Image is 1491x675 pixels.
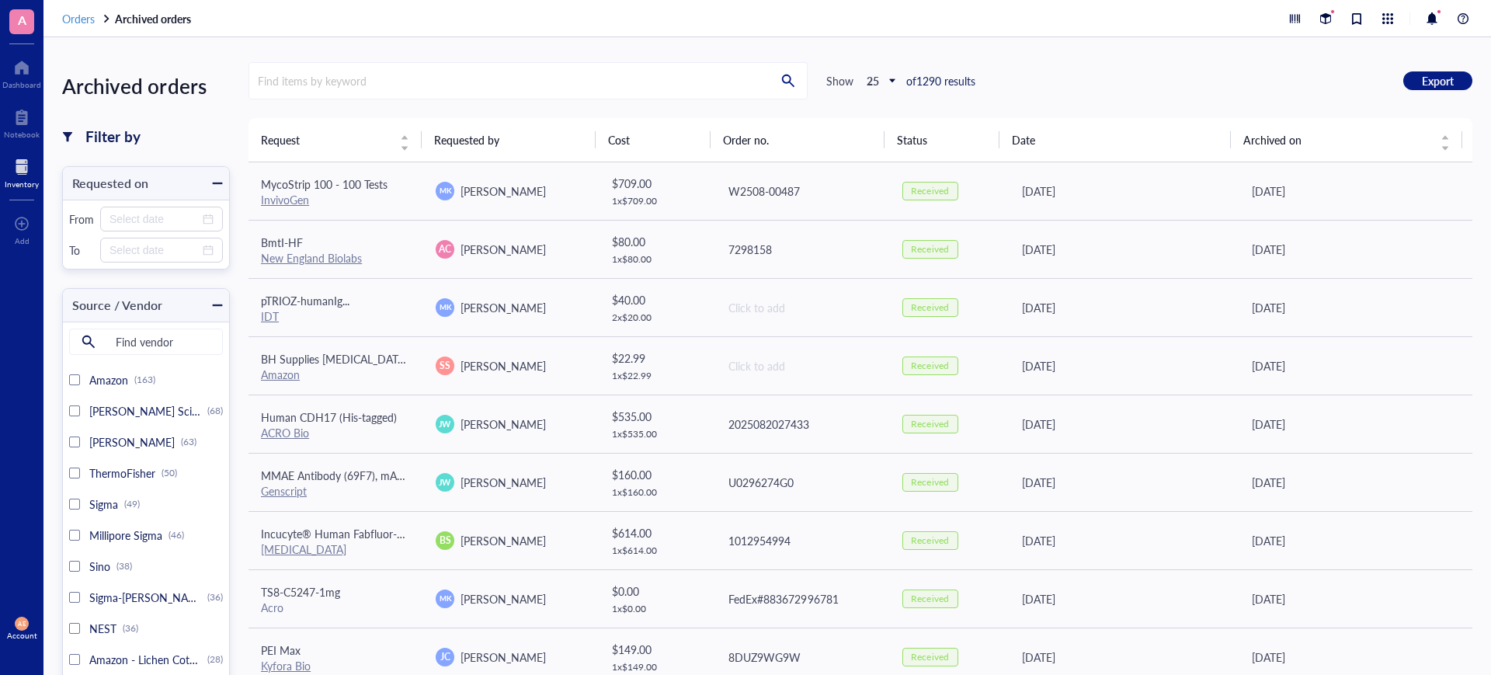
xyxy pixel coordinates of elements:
[440,534,451,548] span: BS
[1252,241,1460,258] div: [DATE]
[461,591,546,607] span: [PERSON_NAME]
[261,293,349,308] span: pTRIOZ-humanIg...
[89,527,162,543] span: Millipore Sigma
[261,409,397,425] span: Human CDH17 (His-tagged)
[261,468,441,483] span: MMAE Antibody (69F7), mAb, Mouse
[89,434,175,450] span: [PERSON_NAME]
[461,183,546,199] span: [PERSON_NAME]
[1022,357,1227,374] div: [DATE]
[612,583,702,600] div: $ 0.00
[63,172,148,194] div: Requested on
[261,192,309,207] a: InvivoGen
[261,367,300,382] a: Amazon
[612,545,702,557] div: 1 x $ 614.00
[15,236,30,245] div: Add
[89,496,118,512] span: Sigma
[261,250,362,266] a: New England Biolabs
[728,649,877,666] div: 8DUZ9WG9W
[261,483,307,499] a: Genscript
[911,534,948,547] div: Received
[1252,474,1460,491] div: [DATE]
[18,10,26,30] span: A
[440,593,451,604] span: MK
[7,631,37,640] div: Account
[911,476,948,489] div: Received
[1403,71,1472,90] button: Export
[89,621,116,636] span: NEST
[714,569,889,628] td: FedEx#883672996781
[85,126,141,148] div: Filter by
[62,70,230,103] div: Archived orders
[612,233,702,250] div: $ 80.00
[612,486,702,499] div: 1 x $ 160.00
[612,408,702,425] div: $ 535.00
[714,336,889,395] td: Click to add
[69,212,94,226] div: From
[612,428,702,440] div: 1 x $ 535.00
[612,253,702,266] div: 1 x $ 80.00
[2,80,41,89] div: Dashboard
[261,658,311,673] a: Kyfora Bio
[461,242,546,257] span: [PERSON_NAME]
[714,278,889,336] td: Click to add
[207,653,223,666] div: (28)
[999,118,1231,162] th: Date
[728,299,877,316] div: Click to add
[5,155,39,189] a: Inventory
[123,622,138,635] div: (36)
[612,350,702,367] div: $ 22.99
[261,351,688,367] span: BH Supplies [MEDICAL_DATA] Syringes U-100 30G 1ml/cc 5/16" (8mm) Pack of 100 Pcs
[440,301,451,312] span: MK
[116,560,132,572] div: (38)
[728,590,877,607] div: FedEx#883672996781
[181,436,196,448] div: (63)
[261,131,391,148] span: Request
[207,591,223,604] div: (36)
[1022,590,1227,607] div: [DATE]
[1422,74,1454,88] span: Export
[461,300,546,315] span: [PERSON_NAME]
[1252,649,1460,666] div: [DATE]
[261,600,411,614] div: Acro
[1252,416,1460,433] div: [DATE]
[596,118,711,162] th: Cost
[906,74,975,88] div: of 1290 results
[911,418,948,430] div: Received
[440,185,451,196] span: MK
[728,474,877,491] div: U0296274G0
[261,541,346,557] a: [MEDICAL_DATA]
[911,185,948,197] div: Received
[728,241,877,258] div: 7298158
[612,370,702,382] div: 1 x $ 22.99
[89,652,210,667] span: Amazon - Lichen Cottage
[89,558,110,574] span: Sino
[461,358,546,374] span: [PERSON_NAME]
[162,467,177,479] div: (50)
[439,476,451,489] span: JW
[1022,299,1227,316] div: [DATE]
[124,498,140,510] div: (49)
[109,242,200,259] input: Select date
[1252,299,1460,316] div: [DATE]
[261,176,388,192] span: MycoStrip 100 - 100 Tests
[109,211,200,228] input: Select date
[911,360,948,372] div: Received
[89,372,128,388] span: Amazon
[1252,357,1460,374] div: [DATE]
[911,593,948,605] div: Received
[728,532,877,549] div: 1012954994
[1022,241,1227,258] div: [DATE]
[911,243,948,256] div: Received
[612,466,702,483] div: $ 160.00
[1243,131,1431,148] span: Archived on
[4,130,40,139] div: Notebook
[134,374,155,386] div: (163)
[612,603,702,615] div: 1 x $ 0.00
[461,416,546,432] span: [PERSON_NAME]
[826,74,853,88] div: Show
[728,357,877,374] div: Click to add
[461,649,546,665] span: [PERSON_NAME]
[612,524,702,541] div: $ 614.00
[1231,118,1462,162] th: Archived on
[439,418,451,430] span: JW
